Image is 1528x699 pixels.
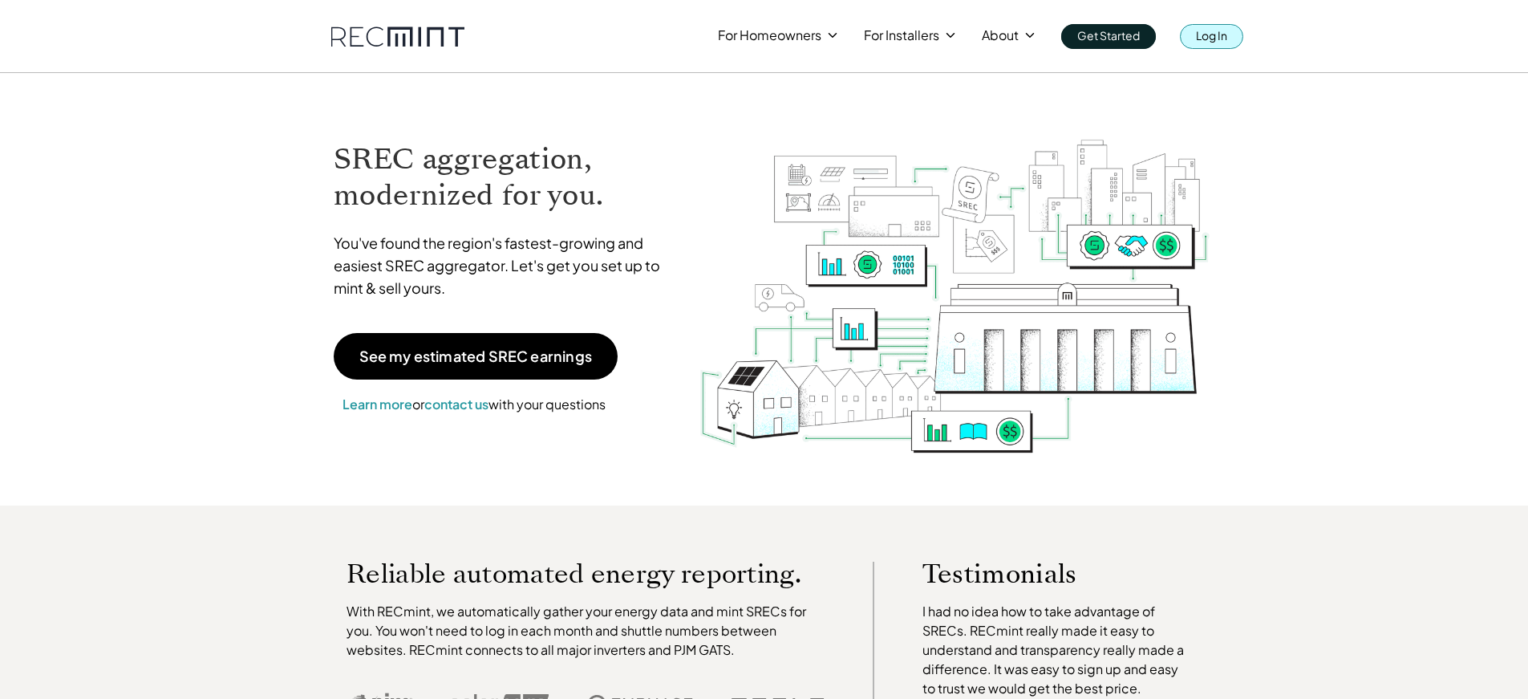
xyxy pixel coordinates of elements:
p: With RECmint, we automatically gather your energy data and mint SRECs for you. You won't need to ... [347,602,825,660]
p: About [982,24,1019,47]
p: Testimonials [922,562,1161,586]
p: You've found the region's fastest-growing and easiest SREC aggregator. Let's get you set up to mi... [334,232,675,299]
p: Get Started [1077,24,1140,47]
p: or with your questions [334,394,614,415]
h1: SREC aggregation, modernized for you. [334,141,675,213]
a: Get Started [1061,24,1156,49]
a: See my estimated SREC earnings [334,333,618,380]
a: Learn more [342,396,412,412]
img: RECmint value cycle [699,97,1210,457]
p: I had no idea how to take advantage of SRECs. RECmint really made it easy to understand and trans... [922,602,1192,698]
p: See my estimated SREC earnings [359,349,592,364]
p: For Homeowners [718,24,821,47]
p: Reliable automated energy reporting. [347,562,825,586]
a: contact us [424,396,488,412]
p: Log In [1196,24,1227,47]
a: Log In [1180,24,1243,49]
p: For Installers [864,24,939,47]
